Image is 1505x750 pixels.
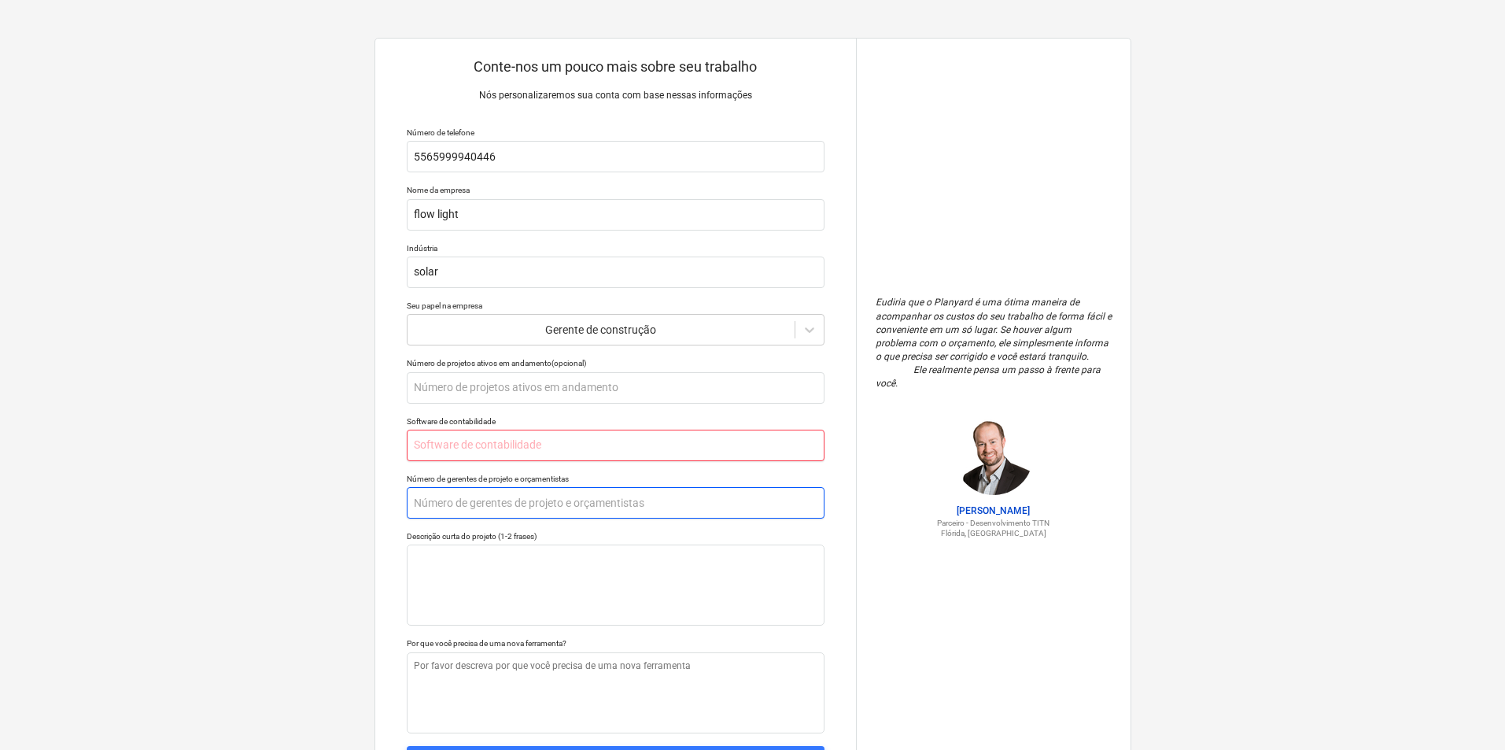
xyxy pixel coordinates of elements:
font: Número de telefone [407,128,474,137]
font: (opcional) [551,359,586,368]
font: Ele realmente pensa um passo à frente para você [876,364,1103,389]
input: Software de contabilidade [407,430,824,461]
font: Descrição curta do projeto (1-2 frases) [407,532,537,541]
font: Parceiro - Desenvolvimento TITN [937,519,1049,527]
font: . [895,378,898,389]
font: Flórida, [GEOGRAPHIC_DATA] [941,529,1046,538]
font: Número de gerentes de projeto e orçamentistas [407,475,569,483]
font: Nós personalizaremos sua conta com base nessas informações [479,90,752,101]
input: Número de projetos ativos em andamento [407,372,824,404]
iframe: Widget de bate-papo [1426,674,1505,750]
input: Seu número de telefone [407,141,824,172]
font: Eu [876,297,887,308]
font: Software de contabilidade [407,417,496,426]
font: diria que o Planyard é uma ótima maneira de acompanhar os custos do seu trabalho de forma fácil e... [876,297,1114,362]
font: Número de projetos ativos em andamento [407,359,551,368]
font: [PERSON_NAME] [957,505,1030,516]
font: Conte-nos um pouco mais sobre seu trabalho [474,58,757,75]
font: Indústria [407,244,437,253]
input: Nome da empresa [407,199,824,231]
font: Seu papel na empresa [407,301,482,310]
img: Jordan Cohen [954,416,1033,495]
font: Por que você precisa de uma nova ferramenta? [407,639,566,648]
font: Nome da empresa [407,186,470,194]
input: Número de gerentes de projeto e orçamentistas [407,487,824,519]
input: Indústria [407,257,824,288]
